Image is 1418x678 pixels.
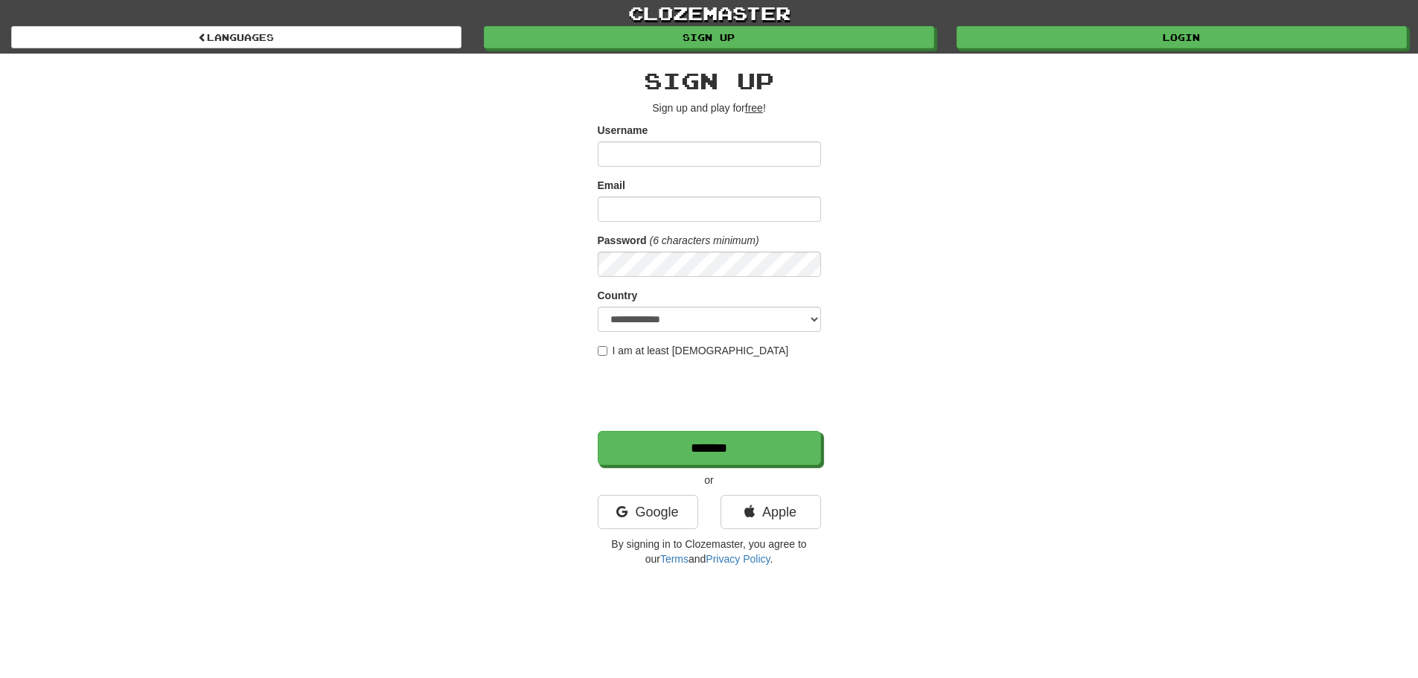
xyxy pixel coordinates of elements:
[11,26,462,48] a: Languages
[598,537,821,566] p: By signing in to Clozemaster, you agree to our and .
[650,234,759,246] em: (6 characters minimum)
[598,473,821,487] p: or
[598,178,625,193] label: Email
[598,68,821,93] h2: Sign up
[598,343,789,358] label: I am at least [DEMOGRAPHIC_DATA]
[660,553,689,565] a: Terms
[598,123,648,138] label: Username
[598,100,821,115] p: Sign up and play for !
[598,233,647,248] label: Password
[598,495,698,529] a: Google
[706,553,770,565] a: Privacy Policy
[956,26,1407,48] a: Login
[721,495,821,529] a: Apple
[598,365,824,423] iframe: reCAPTCHA
[598,288,638,303] label: Country
[745,102,763,114] u: free
[598,346,607,356] input: I am at least [DEMOGRAPHIC_DATA]
[484,26,934,48] a: Sign up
